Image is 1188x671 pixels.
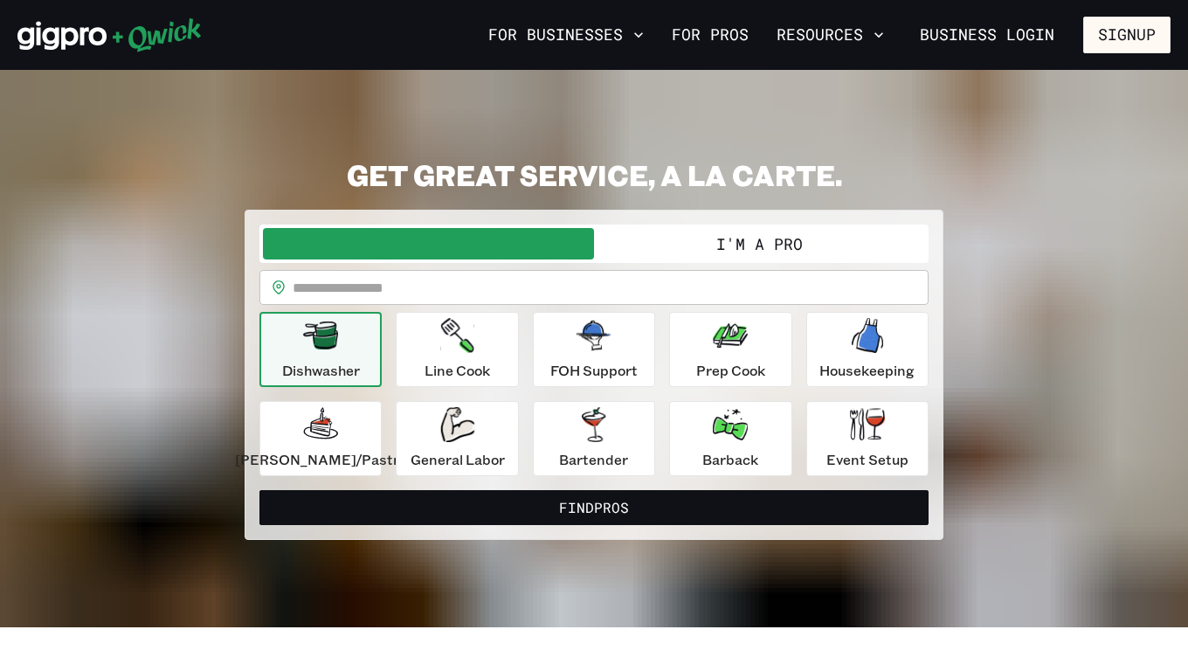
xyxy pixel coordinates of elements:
p: [PERSON_NAME]/Pastry [235,449,406,470]
button: Resources [770,20,891,50]
button: Bartender [533,401,655,476]
button: FindPros [259,490,929,525]
p: Dishwasher [282,360,360,381]
button: FOH Support [533,312,655,387]
a: For Pros [665,20,756,50]
p: Bartender [559,449,628,470]
button: General Labor [396,401,518,476]
button: I'm a Pro [594,228,925,259]
p: Event Setup [826,449,908,470]
p: Housekeeping [819,360,915,381]
p: Prep Cook [696,360,765,381]
p: General Labor [411,449,505,470]
p: Barback [702,449,758,470]
h2: GET GREAT SERVICE, A LA CARTE. [245,157,943,192]
p: FOH Support [550,360,638,381]
button: Signup [1083,17,1171,53]
button: For Businesses [481,20,651,50]
button: Housekeeping [806,312,929,387]
a: Business Login [905,17,1069,53]
button: I'm a Business [263,228,594,259]
button: Prep Cook [669,312,791,387]
button: [PERSON_NAME]/Pastry [259,401,382,476]
button: Line Cook [396,312,518,387]
button: Barback [669,401,791,476]
button: Event Setup [806,401,929,476]
button: Dishwasher [259,312,382,387]
p: Line Cook [425,360,490,381]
